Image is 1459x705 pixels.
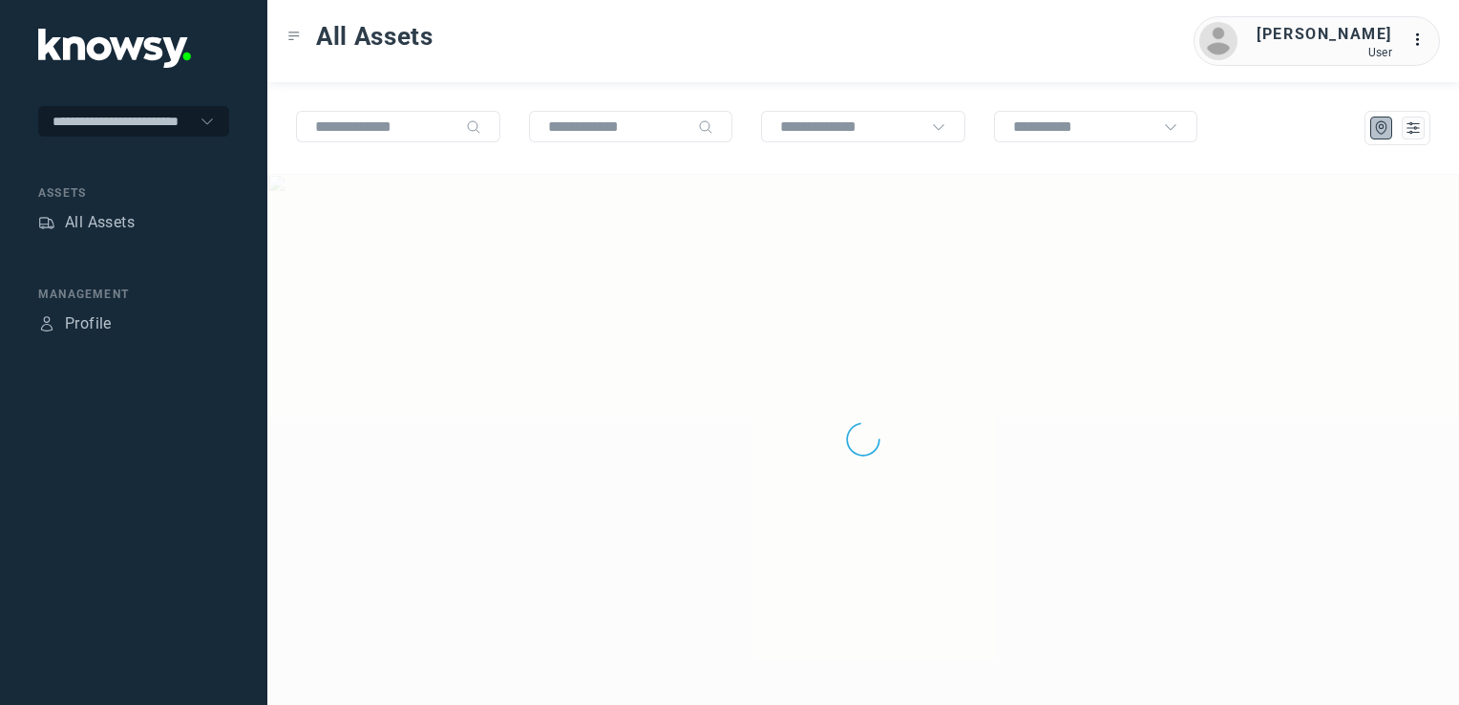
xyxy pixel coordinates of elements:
[1405,119,1422,137] div: List
[38,214,55,231] div: Assets
[38,286,229,303] div: Management
[65,211,135,234] div: All Assets
[1412,32,1431,47] tspan: ...
[466,119,481,135] div: Search
[1257,23,1392,46] div: [PERSON_NAME]
[38,211,135,234] a: AssetsAll Assets
[38,315,55,332] div: Profile
[1373,119,1390,137] div: Map
[1411,29,1434,54] div: :
[38,184,229,202] div: Assets
[38,312,112,335] a: ProfileProfile
[316,19,433,53] span: All Assets
[38,29,191,68] img: Application Logo
[1199,22,1237,60] img: avatar.png
[1257,46,1392,59] div: User
[287,30,301,43] div: Toggle Menu
[65,312,112,335] div: Profile
[698,119,713,135] div: Search
[1411,29,1434,52] div: :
